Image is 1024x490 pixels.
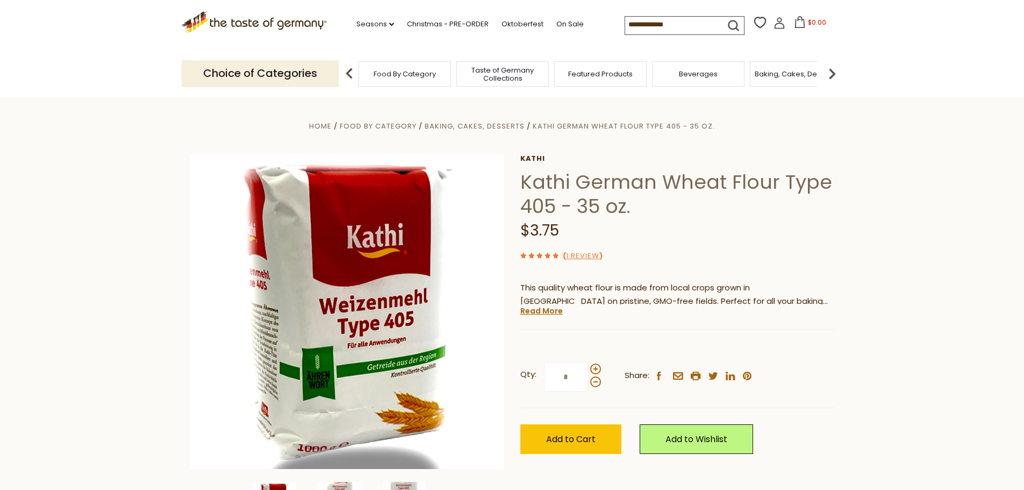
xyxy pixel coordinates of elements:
[566,251,599,262] a: 1 Review
[520,282,826,347] span: This quality wheat flour is made from local crops grown in [GEOGRAPHIC_DATA] on pristine, GMO-fre...
[502,18,543,30] a: Oktoberfest
[568,70,633,78] a: Featured Products
[520,368,536,381] strong: Qty:
[563,251,603,261] span: ( )
[755,70,838,78] a: Baking, Cakes, Desserts
[640,424,753,454] a: Add to Wishlist
[182,60,339,87] p: Choice of Categories
[808,18,826,27] span: $0.00
[407,18,489,30] a: Christmas - PRE-ORDER
[374,70,436,78] a: Food By Category
[356,18,394,30] a: Seasons
[546,433,596,445] span: Add to Cart
[460,66,546,82] a: Taste of Germany Collections
[340,121,417,131] a: Food By Category
[520,220,559,241] span: $3.75
[821,63,843,84] img: next arrow
[520,306,563,316] a: Read More
[679,70,718,78] a: Beverages
[533,121,715,131] a: Kathi German Wheat Flour Type 405 - 35 oz.
[520,154,835,163] a: Kathi
[520,424,621,454] button: Add to Cart
[544,362,588,392] input: Qty:
[787,16,833,32] button: $0.00
[556,18,584,30] a: On Sale
[425,121,525,131] a: Baking, Cakes, Desserts
[520,170,835,218] h1: Kathi German Wheat Flour Type 405 - 35 oz.
[190,154,504,469] img: Kathi Wheat Flour Type 405
[625,369,649,382] span: Share:
[339,63,360,84] img: previous arrow
[309,121,332,131] a: Home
